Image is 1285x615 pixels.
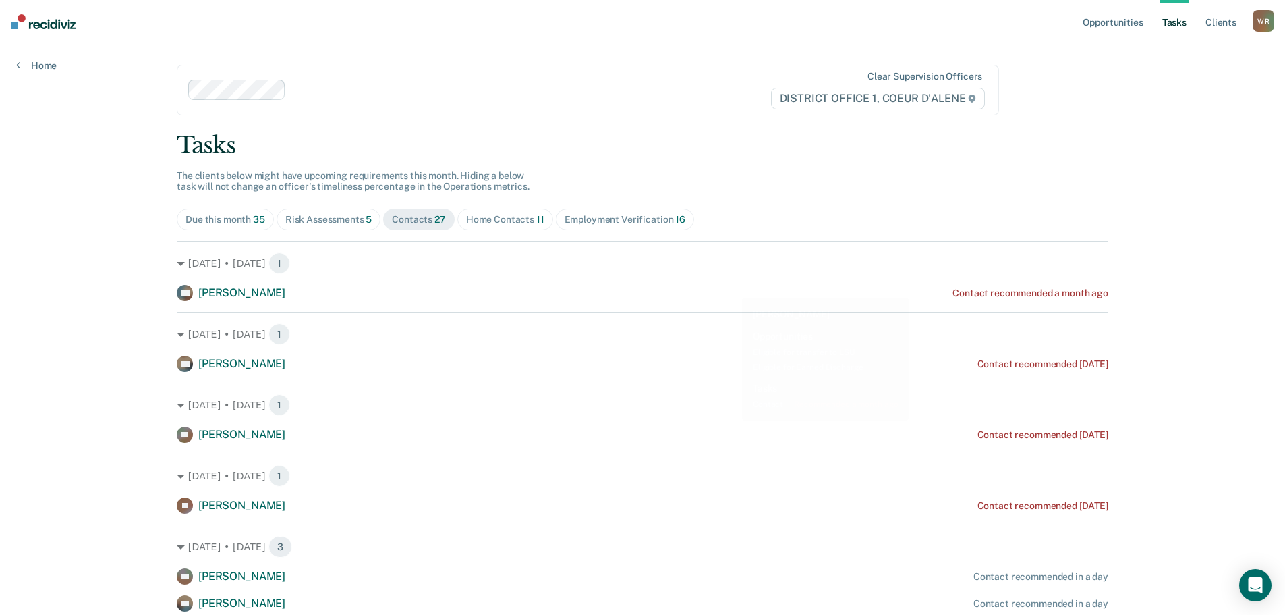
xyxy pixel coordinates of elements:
[198,570,285,583] span: [PERSON_NAME]
[285,214,372,225] div: Risk Assessments
[177,132,1108,159] div: Tasks
[1253,10,1274,32] div: W R
[268,536,292,558] span: 3
[366,214,372,225] span: 5
[268,465,290,487] span: 1
[771,88,986,109] span: DISTRICT OFFICE 1, COEUR D'ALENE
[198,286,285,299] span: [PERSON_NAME]
[466,214,544,225] div: Home Contacts
[185,214,265,225] div: Due this month
[177,465,1108,487] div: [DATE] • [DATE] 1
[177,323,1108,345] div: [DATE] • [DATE] 1
[973,571,1108,583] div: Contact recommended in a day
[11,14,76,29] img: Recidiviz
[198,357,285,370] span: [PERSON_NAME]
[536,214,544,225] span: 11
[392,214,446,225] div: Contacts
[268,394,290,416] span: 1
[177,170,530,192] span: The clients below might have upcoming requirements this month. Hiding a below task will not chang...
[16,59,57,72] a: Home
[1239,569,1272,601] div: Open Intercom Messenger
[1253,10,1274,32] button: WR
[977,358,1108,370] div: Contact recommended [DATE]
[268,252,290,274] span: 1
[268,323,290,345] span: 1
[177,394,1108,416] div: [DATE] • [DATE] 1
[253,214,265,225] span: 35
[177,252,1108,274] div: [DATE] • [DATE] 1
[952,288,1108,299] div: Contact recommended a month ago
[977,429,1108,441] div: Contact recommended [DATE]
[198,428,285,441] span: [PERSON_NAME]
[198,499,285,512] span: [PERSON_NAME]
[973,598,1108,610] div: Contact recommended in a day
[198,597,285,610] span: [PERSON_NAME]
[434,214,446,225] span: 27
[867,71,982,82] div: Clear supervision officers
[977,500,1108,512] div: Contact recommended [DATE]
[675,214,685,225] span: 16
[177,536,1108,558] div: [DATE] • [DATE] 3
[565,214,685,225] div: Employment Verification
